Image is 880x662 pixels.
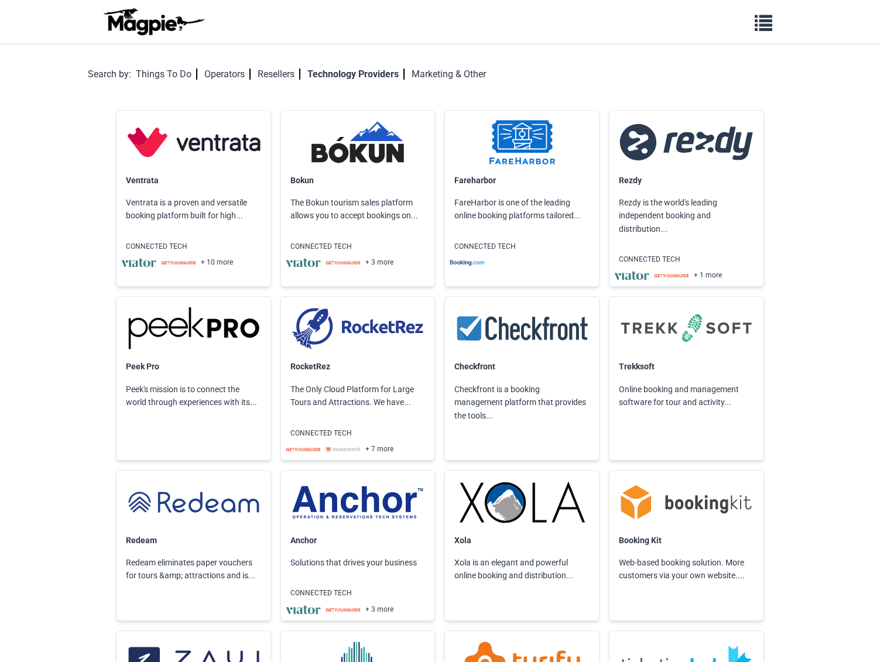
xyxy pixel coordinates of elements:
[281,236,435,257] p: CONNECTED TECH
[454,306,590,351] img: Checkfront logo
[126,306,261,351] img: Peek Pro logo
[117,187,270,232] p: Ventrata is a proven and versatile booking platform built for high...
[290,362,330,371] a: RocketRez
[136,68,197,80] a: Things To Do
[258,68,300,80] a: Resellers
[445,187,599,232] p: FareHarbor is one of the leading online booking platforms tailored...
[610,187,763,245] p: Rezdy is the world's leading independent booking and distribution...
[101,8,206,36] img: logo-ab69f6fb50320c5b225c76a69d11143b.png
[286,604,321,616] img: vbqrramwp3xkpi4ekcjz.svg
[281,187,435,232] p: The Bokun tourism sales platform allows you to accept bookings on...
[454,120,590,164] img: Fareharbor logo
[290,176,314,185] a: Bokun
[445,373,599,431] p: Checkfront is a booking management platform that provides the tools...
[286,257,435,269] div: + 3 more
[204,68,251,80] a: Operators
[290,480,426,524] img: Anchor logo
[281,547,435,578] p: Solutions that drives your business
[454,536,471,545] a: Xola
[307,68,405,80] a: Technology Providers
[290,120,426,164] img: Bokun logo
[450,257,485,269] img: kf7ioambjhm6fepstxag.svg
[654,270,689,282] img: o0sjzowjcva6lv7rkc9y.svg
[286,444,435,455] div: + 7 more
[121,257,156,269] img: vbqrramwp3xkpi4ekcjz.svg
[619,176,642,185] a: Rezdy
[126,480,261,524] img: Redeam logo
[619,536,662,545] a: Booking Kit
[610,373,763,419] p: Online booking and management software for tour and activity...
[614,270,763,282] div: + 1 more
[326,444,361,455] img: fd58q73ijqpthwdnpuqf.svg
[281,423,435,444] p: CONNECTED TECH
[281,583,435,603] p: CONNECTED TECH
[88,67,131,82] div: Search by:
[117,236,270,257] p: CONNECTED TECH
[445,236,599,257] p: CONNECTED TECH
[454,362,495,371] a: Checkfront
[326,604,361,616] img: o0sjzowjcva6lv7rkc9y.svg
[117,547,270,592] p: Redeam eliminates paper vouchers for tours &amp; attractions and is...
[117,373,270,419] p: Peek's mission is to connect the world through experiences with its...
[290,306,426,351] img: RocketRez logo
[286,444,321,455] img: o0sjzowjcva6lv7rkc9y.svg
[286,604,435,616] div: + 3 more
[614,270,649,282] img: vbqrramwp3xkpi4ekcjz.svg
[619,480,754,524] img: Booking Kit logo
[161,257,196,269] img: o0sjzowjcva6lv7rkc9y.svg
[290,536,317,545] a: Anchor
[619,362,655,371] a: Trekksoft
[610,249,763,270] p: CONNECTED TECH
[286,257,321,269] img: vbqrramwp3xkpi4ekcjz.svg
[126,536,157,545] a: Redeam
[454,176,496,185] a: Fareharbor
[619,120,754,164] img: Rezdy logo
[281,373,435,419] p: The Only Cloud Platform for Large Tours and Attractions. We have...
[326,257,361,269] img: o0sjzowjcva6lv7rkc9y.svg
[454,480,590,524] img: Xola logo
[445,547,599,592] p: Xola is an elegant and powerful online booking and distribution...
[619,306,754,351] img: Trekksoft logo
[126,362,159,371] a: Peek Pro
[412,68,486,80] a: Marketing & Other
[126,176,159,185] a: Ventrata
[610,547,763,592] p: Web-based booking solution. More customers via your own website....
[121,257,270,269] div: + 10 more
[126,120,261,164] img: Ventrata logo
